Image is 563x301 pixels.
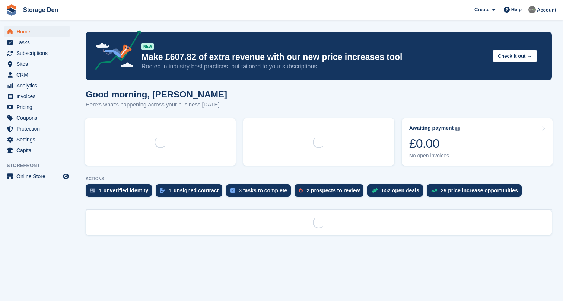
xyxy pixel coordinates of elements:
[89,30,141,73] img: price-adjustments-announcement-icon-8257ccfd72463d97f412b2fc003d46551f7dbcb40ab6d574587a9cd5c0d94...
[141,52,487,63] p: Make £607.82 of extra revenue with our new price increases tool
[4,145,70,156] a: menu
[4,37,70,48] a: menu
[4,48,70,58] a: menu
[16,48,61,58] span: Subscriptions
[431,189,437,192] img: price_increase_opportunities-93ffe204e8149a01c8c9dc8f82e8f89637d9d84a8eef4429ea346261dce0b2c0.svg
[299,188,303,193] img: prospect-51fa495bee0391a8d652442698ab0144808aea92771e9ea1ae160a38d050c398.svg
[528,6,536,13] img: Brian Barbour
[20,4,61,16] a: Storage Den
[455,127,460,131] img: icon-info-grey-7440780725fd019a000dd9b08b2336e03edf1995a4989e88bcd33f0948082b44.svg
[16,37,61,48] span: Tasks
[4,134,70,145] a: menu
[86,184,156,201] a: 1 unverified identity
[99,188,148,193] div: 1 unverified identity
[86,100,227,109] p: Here's what's happening across your business [DATE]
[16,59,61,69] span: Sites
[295,184,367,201] a: 2 prospects to review
[4,70,70,80] a: menu
[4,102,70,112] a: menu
[239,188,287,193] div: 3 tasks to complete
[511,6,522,13] span: Help
[16,171,61,182] span: Online Store
[409,125,454,131] div: Awaiting payment
[141,63,487,71] p: Rooted in industry best practices, but tailored to your subscriptions.
[537,6,556,14] span: Account
[4,91,70,102] a: menu
[372,188,378,193] img: deal-1b604bf984904fb50ccaf53a9ad4b4a5d6e5aea283cecdc64d6e3604feb123c2.svg
[86,176,552,181] p: ACTIONS
[90,188,95,193] img: verify_identity-adf6edd0f0f0b5bbfe63781bf79b02c33cf7c696d77639b501bdc392416b5a36.svg
[493,50,537,62] button: Check it out →
[409,153,460,159] div: No open invoices
[427,184,525,201] a: 29 price increase opportunities
[441,188,518,193] div: 29 price increase opportunities
[169,188,219,193] div: 1 unsigned contract
[402,118,553,166] a: Awaiting payment £0.00 No open invoices
[7,162,74,169] span: Storefront
[16,70,61,80] span: CRM
[16,113,61,123] span: Coupons
[6,4,17,16] img: stora-icon-8386f47178a22dfd0bd8f6a31ec36ba5ce8667c1dd55bd0f319d3a0aa187defe.svg
[474,6,489,13] span: Create
[230,188,235,193] img: task-75834270c22a3079a89374b754ae025e5fb1db73e45f91037f5363f120a921f8.svg
[86,89,227,99] h1: Good morning, [PERSON_NAME]
[16,80,61,91] span: Analytics
[226,184,295,201] a: 3 tasks to complete
[61,172,70,181] a: Preview store
[367,184,426,201] a: 652 open deals
[16,26,61,37] span: Home
[409,136,460,151] div: £0.00
[306,188,360,193] div: 2 prospects to review
[16,145,61,156] span: Capital
[4,80,70,91] a: menu
[4,171,70,182] a: menu
[156,184,226,201] a: 1 unsigned contract
[16,91,61,102] span: Invoices
[4,113,70,123] a: menu
[4,124,70,134] a: menu
[4,59,70,69] a: menu
[16,134,61,145] span: Settings
[16,102,61,112] span: Pricing
[4,26,70,37] a: menu
[141,43,154,50] div: NEW
[16,124,61,134] span: Protection
[382,188,419,193] div: 652 open deals
[160,188,165,193] img: contract_signature_icon-13c848040528278c33f63329250d36e43548de30e8caae1d1a13099fd9432cc5.svg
